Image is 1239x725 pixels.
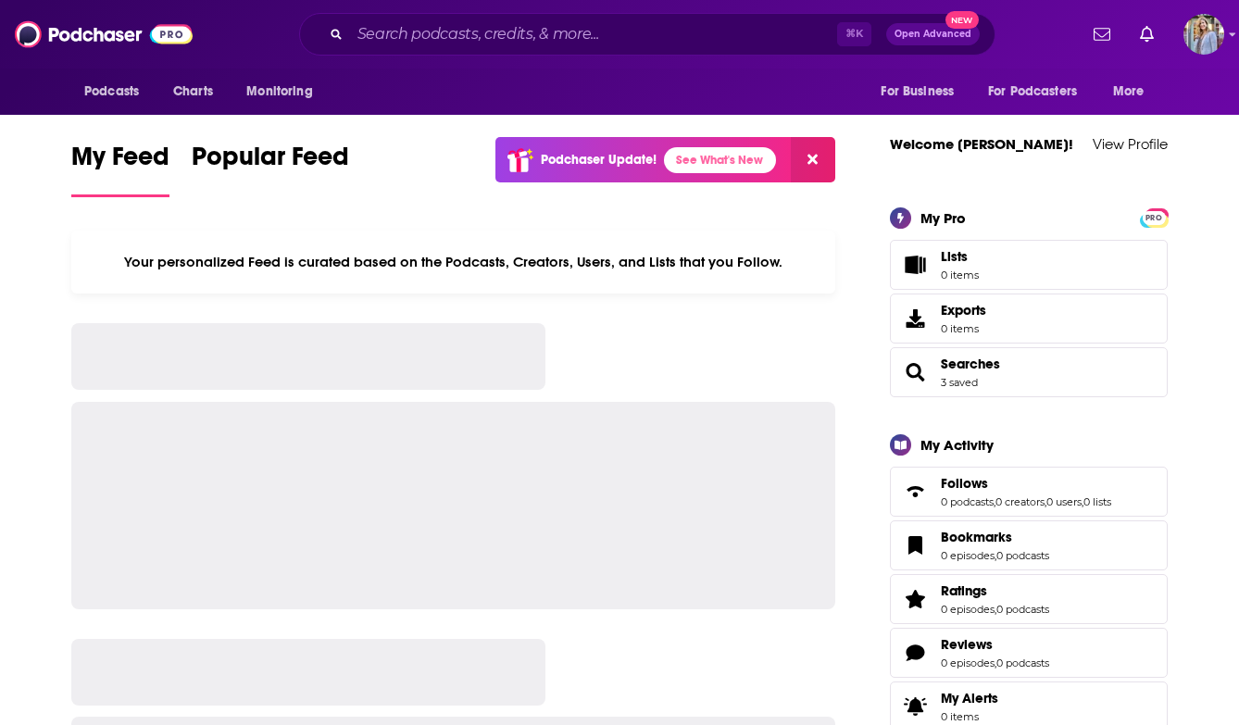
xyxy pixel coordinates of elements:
button: Show profile menu [1183,14,1224,55]
div: My Activity [920,436,994,454]
img: User Profile [1183,14,1224,55]
span: Podcasts [84,79,139,105]
span: Searches [890,347,1168,397]
span: Ratings [941,582,987,599]
span: 0 items [941,269,979,281]
button: open menu [1100,74,1168,109]
a: 0 episodes [941,603,995,616]
div: Search podcasts, credits, & more... [299,13,995,56]
a: Ratings [896,586,933,612]
span: Follows [890,467,1168,517]
a: My Feed [71,141,169,197]
a: 0 podcasts [996,603,1049,616]
a: Show notifications dropdown [1086,19,1118,50]
button: open menu [71,74,163,109]
a: PRO [1143,209,1165,223]
span: , [1082,495,1083,508]
span: Open Advanced [895,30,971,39]
a: Ratings [941,582,1049,599]
span: New [945,11,979,29]
span: Follows [941,475,988,492]
a: Searches [941,356,1000,372]
span: My Feed [71,141,169,183]
a: 0 podcasts [996,549,1049,562]
div: My Pro [920,209,966,227]
span: Lists [941,248,979,265]
p: Podchaser Update! [541,152,657,168]
span: Exports [941,302,986,319]
input: Search podcasts, credits, & more... [350,19,837,49]
button: open menu [976,74,1104,109]
span: Exports [896,306,933,331]
span: My Alerts [896,694,933,719]
a: 3 saved [941,376,978,389]
span: , [995,603,996,616]
span: , [1045,495,1046,508]
span: , [995,549,996,562]
span: Reviews [941,636,993,653]
a: 0 podcasts [941,495,994,508]
div: Your personalized Feed is curated based on the Podcasts, Creators, Users, and Lists that you Follow. [71,231,835,294]
span: For Business [881,79,954,105]
button: open menu [233,74,336,109]
span: Reviews [890,628,1168,678]
a: Popular Feed [192,141,349,197]
span: Bookmarks [890,520,1168,570]
a: Welcome [PERSON_NAME]! [890,135,1073,153]
a: 0 creators [995,495,1045,508]
span: Bookmarks [941,529,1012,545]
a: Exports [890,294,1168,344]
span: Lists [896,252,933,278]
button: open menu [868,74,977,109]
a: Reviews [941,636,1049,653]
button: Open AdvancedNew [886,23,980,45]
a: View Profile [1093,135,1168,153]
span: For Podcasters [988,79,1077,105]
a: 0 podcasts [996,656,1049,669]
span: ⌘ K [837,22,871,46]
a: Searches [896,359,933,385]
a: 0 lists [1083,495,1111,508]
span: , [995,656,996,669]
span: My Alerts [941,690,998,706]
a: Bookmarks [941,529,1049,545]
span: Lists [941,248,968,265]
a: 0 episodes [941,656,995,669]
span: 0 items [941,322,986,335]
a: Bookmarks [896,532,933,558]
a: 0 users [1046,495,1082,508]
span: Monitoring [246,79,312,105]
img: Podchaser - Follow, Share and Rate Podcasts [15,17,193,52]
a: See What's New [664,147,776,173]
a: 0 episodes [941,549,995,562]
span: , [994,495,995,508]
a: Reviews [896,640,933,666]
span: PRO [1143,211,1165,225]
a: Lists [890,240,1168,290]
span: Ratings [890,574,1168,624]
span: Logged in as JFMuntsinger [1183,14,1224,55]
a: Show notifications dropdown [1133,19,1161,50]
span: 0 items [941,710,998,723]
span: More [1113,79,1145,105]
span: Charts [173,79,213,105]
span: Popular Feed [192,141,349,183]
a: Follows [941,475,1111,492]
a: Charts [161,74,224,109]
a: Follows [896,479,933,505]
